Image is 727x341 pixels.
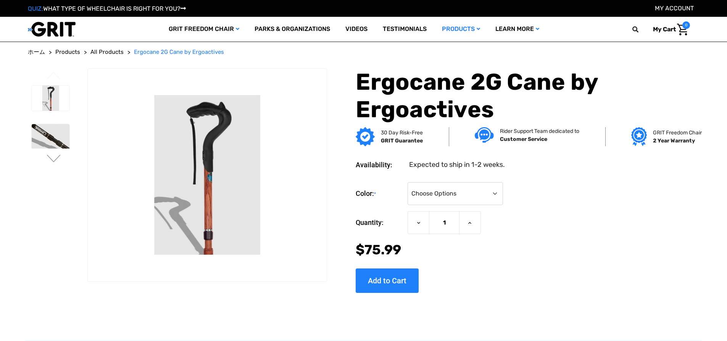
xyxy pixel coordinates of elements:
dd: Expected to ship in 1-2 weeks. [409,160,505,170]
span: ホーム [28,48,45,55]
span: 0 [682,21,690,29]
img: GRIT All-Terrain Wheelchair and Mobility Equipment [28,21,76,37]
a: Products [55,48,80,57]
a: Learn More [488,17,547,42]
p: 30 Day Risk-Free [381,129,423,137]
input: Search [636,21,647,37]
span: All Products [90,48,124,55]
span: Ergocane 2G Cane by Ergoactives [134,48,224,55]
img: Ergocane 2G Cane by Ergoactives [32,124,70,150]
img: Ergocane 2G Cane by Ergoactives [32,86,70,111]
img: Cart [677,24,688,36]
button: Go to slide 2 of 3 [46,155,62,164]
p: GRIT Freedom Chair [653,129,702,137]
nav: Breadcrumb [28,48,700,57]
img: Ergocane 2G Cane by Ergoactives [88,95,327,255]
span: QUIZ: [28,5,43,12]
h1: Ergocane 2G Cane by Ergoactives [356,68,699,123]
a: Account [655,5,694,12]
a: ホーム [28,48,45,57]
span: Products [55,48,80,55]
a: Testimonials [375,17,434,42]
strong: 2 Year Warranty [653,137,695,144]
strong: Customer Service [500,136,547,142]
button: Go to slide 3 of 3 [46,72,62,81]
dt: Availability: [356,160,404,170]
img: GRIT Guarantee [356,127,375,146]
a: Parks & Organizations [247,17,338,42]
a: Cart with 0 items [647,21,690,37]
a: Videos [338,17,375,42]
label: Color: [356,182,404,205]
label: Quantity: [356,211,404,234]
img: Customer service [475,127,494,143]
span: $75.99 [356,242,401,258]
span: My Cart [653,26,676,33]
a: Ergocane 2G Cane by Ergoactives [134,48,224,57]
a: QUIZ:WHAT TYPE OF WHEELCHAIR IS RIGHT FOR YOU? [28,5,186,12]
strong: GRIT Guarantee [381,137,423,144]
img: Grit freedom [631,127,647,146]
a: GRIT Freedom Chair [161,17,247,42]
a: All Products [90,48,124,57]
a: Products [434,17,488,42]
input: Add to Cart [356,268,419,293]
p: Rider Support Team dedicated to [500,127,579,135]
